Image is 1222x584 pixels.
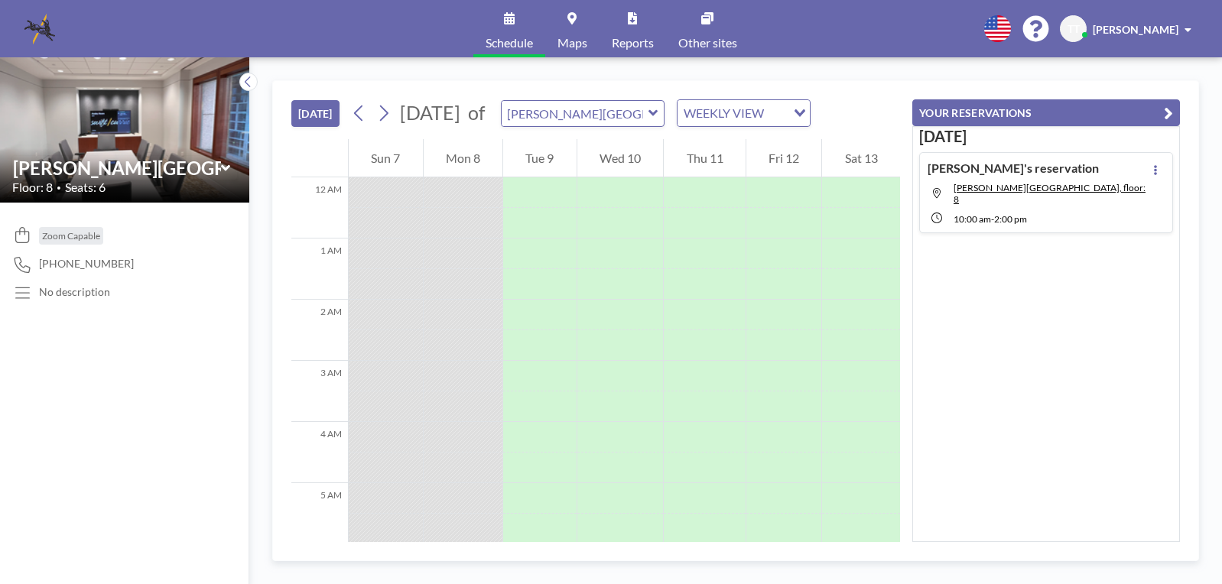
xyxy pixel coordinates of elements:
[65,180,106,195] span: Seats: 6
[681,103,767,123] span: WEEKLY VIEW
[746,139,822,177] div: Fri 12
[1068,22,1080,36] span: TT
[291,361,348,422] div: 3 AM
[912,99,1180,126] button: YOUR RESERVATIONS
[1093,23,1178,36] span: [PERSON_NAME]
[502,101,648,126] input: Ansley Room
[822,139,900,177] div: Sat 13
[557,37,587,49] span: Maps
[954,182,1146,205] span: Ansley Room, floor: 8
[577,139,664,177] div: Wed 10
[349,139,423,177] div: Sun 7
[291,100,340,127] button: [DATE]
[291,238,348,300] div: 1 AM
[991,213,994,225] span: -
[291,483,348,544] div: 5 AM
[24,14,55,44] img: organization-logo
[12,180,53,195] span: Floor: 8
[39,285,110,299] div: No description
[57,183,61,193] span: •
[42,230,100,242] span: Zoom Capable
[39,257,134,271] span: [PHONE_NUMBER]
[954,213,991,225] span: 10:00 AM
[468,101,485,125] span: of
[664,139,746,177] div: Thu 11
[291,177,348,238] div: 12 AM
[994,213,1027,225] span: 2:00 PM
[769,103,785,123] input: Search for option
[291,300,348,361] div: 2 AM
[612,37,654,49] span: Reports
[486,37,533,49] span: Schedule
[678,100,810,126] div: Search for option
[503,139,577,177] div: Tue 9
[919,127,1173,146] h3: [DATE]
[291,422,348,483] div: 4 AM
[400,101,460,124] span: [DATE]
[13,157,221,179] input: Ansley Room
[928,161,1099,176] h4: [PERSON_NAME]'s reservation
[678,37,737,49] span: Other sites
[424,139,503,177] div: Mon 8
